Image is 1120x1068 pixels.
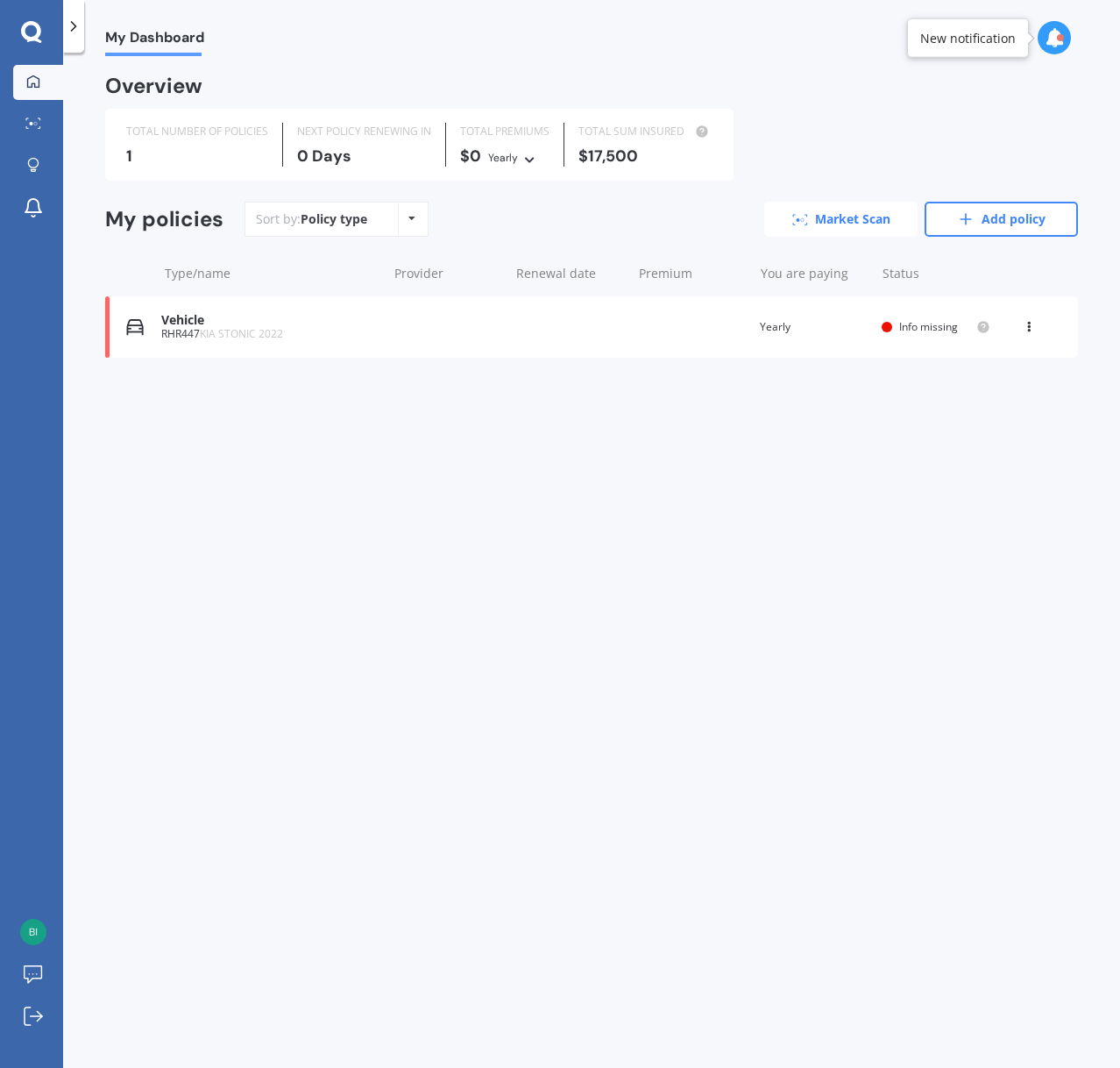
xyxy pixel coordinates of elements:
div: New notification [920,29,1016,46]
div: Type/name [165,265,380,282]
div: Yearly [488,149,518,167]
img: Vehicle [126,318,144,336]
div: You are paying [761,265,868,282]
div: Policy type [301,210,367,228]
div: Premium [639,265,747,282]
div: Vehicle [161,313,378,328]
div: My policies [105,207,223,232]
div: 0 Days [297,147,431,165]
div: TOTAL PREMIUMS [460,123,549,140]
span: Info missing [899,319,958,334]
span: My Dashboard [105,29,204,53]
span: KIA STONIC 2022 [200,326,283,341]
div: RHR447 [161,328,378,340]
div: $0 [460,147,549,167]
a: Add policy [925,202,1078,237]
div: Overview [105,77,202,95]
div: Sort by: [256,210,367,228]
div: NEXT POLICY RENEWING IN [297,123,431,140]
div: TOTAL NUMBER OF POLICIES [126,123,268,140]
div: Provider [394,265,502,282]
div: Yearly [760,318,868,336]
div: TOTAL SUM INSURED [578,123,712,140]
img: 8b664510ddebc2b17f3d64d258e4fe0b [20,919,46,945]
div: 1 [126,147,268,165]
a: Market Scan [764,202,918,237]
div: Status [883,265,990,282]
div: Renewal date [516,265,624,282]
div: $17,500 [578,147,712,165]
